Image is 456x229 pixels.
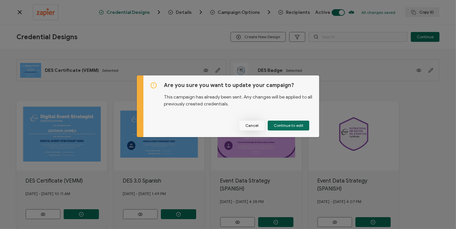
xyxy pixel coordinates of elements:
div: dialog [137,75,319,137]
iframe: Chat Widget [346,155,456,229]
p: This campaign has already been sent. Any changes will be applied to all previously created creden... [164,89,313,107]
span: Cancel [245,124,258,128]
h5: Are you sure you want to update your campaign? [164,82,313,89]
span: Continue to edit [274,124,303,128]
button: Continue to edit [268,121,309,130]
button: Cancel [239,121,264,130]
